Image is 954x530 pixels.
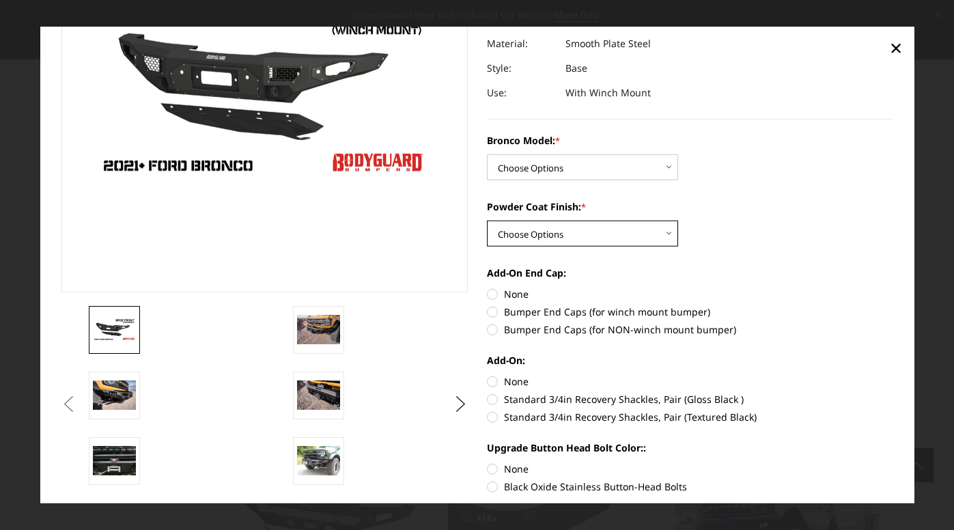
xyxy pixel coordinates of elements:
button: Next [450,393,471,414]
label: None [487,374,893,389]
label: None [487,287,893,301]
dd: With Winch Mount [565,81,651,105]
label: Add-On End Cap: [487,266,893,280]
img: Bronco Base Front (winch mount) [297,380,340,409]
label: Bumper End Caps (for winch mount bumper) [487,305,893,319]
label: None [487,462,893,476]
dt: Material: [487,31,555,56]
label: Bumper End Caps (for NON-winch mount bumper) [487,322,893,337]
label: Powder Coat Finish: [487,199,893,214]
img: Bronco Base Front (winch mount) [93,380,136,409]
a: Close [885,36,907,58]
img: Freedom Series - Bronco Base Front Bumper [93,318,136,341]
img: Bronco Base Front (winch mount) [297,446,340,475]
dt: Style: [487,56,555,81]
span: × [890,32,902,61]
label: Standard 3/4in Recovery Shackles, Pair (Gloss Black ) [487,392,893,406]
label: Black Oxide Stainless Button-Head Bolts [487,479,893,494]
img: Bronco Base Front (winch mount) [297,315,340,344]
label: Standard 3/4in Recovery Shackles, Pair (Textured Black) [487,410,893,424]
button: Previous [58,393,79,414]
img: Bronco Base Front (winch mount) [93,446,136,475]
label: Add-On: [487,353,893,367]
dd: Smooth Plate Steel [565,31,651,56]
label: Upgrade Button Head Bolt Color:: [487,441,893,455]
dd: Base [565,56,587,81]
label: Bronco Model: [487,133,893,148]
dt: Use: [487,81,555,105]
